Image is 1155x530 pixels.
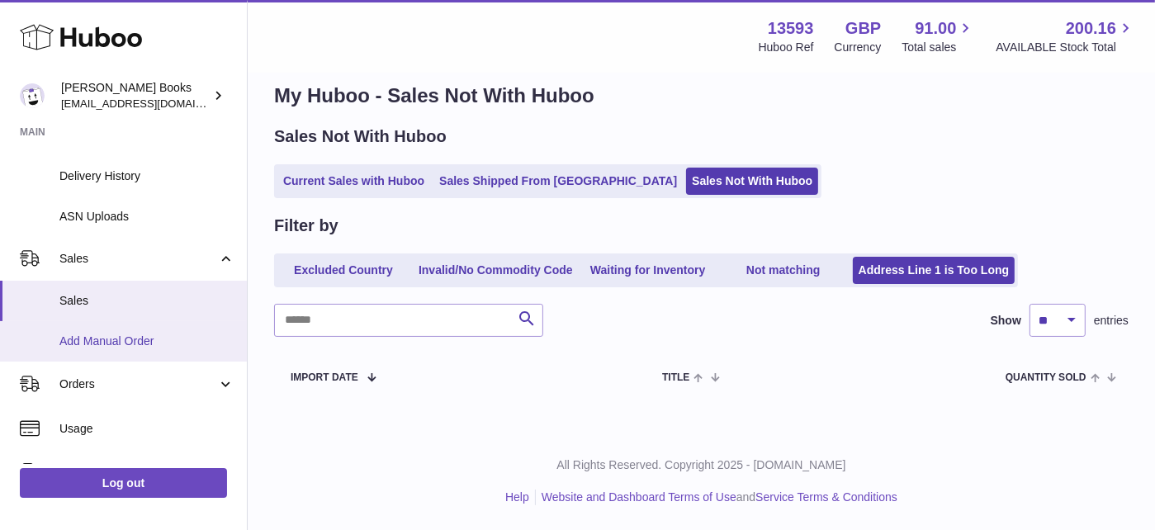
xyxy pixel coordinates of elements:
[686,168,818,195] a: Sales Not With Huboo
[433,168,683,195] a: Sales Shipped From [GEOGRAPHIC_DATA]
[1066,17,1116,40] span: 200.16
[845,17,881,40] strong: GBP
[261,457,1142,473] p: All Rights Reserved. Copyright 2025 - [DOMAIN_NAME]
[991,313,1021,329] label: Show
[274,83,1129,109] h1: My Huboo - Sales Not With Huboo
[662,372,689,383] span: Title
[755,490,897,504] a: Service Terms & Conditions
[274,125,447,148] h2: Sales Not With Huboo
[717,257,850,284] a: Not matching
[1094,313,1129,329] span: entries
[59,421,234,437] span: Usage
[59,334,234,349] span: Add Manual Order
[853,257,1015,284] a: Address Line 1 is Too Long
[274,215,338,237] h2: Filter by
[277,168,430,195] a: Current Sales with Huboo
[61,80,210,111] div: [PERSON_NAME] Books
[915,17,956,40] span: 91.00
[1006,372,1086,383] span: Quantity Sold
[59,168,234,184] span: Delivery History
[59,251,217,267] span: Sales
[20,468,227,498] a: Log out
[277,257,409,284] a: Excluded Country
[20,83,45,108] img: info@troybooks.co.uk
[582,257,714,284] a: Waiting for Inventory
[413,257,579,284] a: Invalid/No Commodity Code
[536,490,897,505] li: and
[505,490,529,504] a: Help
[59,293,234,309] span: Sales
[759,40,814,55] div: Huboo Ref
[59,209,234,225] span: ASN Uploads
[996,17,1135,55] a: 200.16 AVAILABLE Stock Total
[291,372,358,383] span: Import date
[835,40,882,55] div: Currency
[902,17,975,55] a: 91.00 Total sales
[902,40,975,55] span: Total sales
[59,376,217,392] span: Orders
[996,40,1135,55] span: AVAILABLE Stock Total
[768,17,814,40] strong: 13593
[61,97,243,110] span: [EMAIL_ADDRESS][DOMAIN_NAME]
[542,490,736,504] a: Website and Dashboard Terms of Use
